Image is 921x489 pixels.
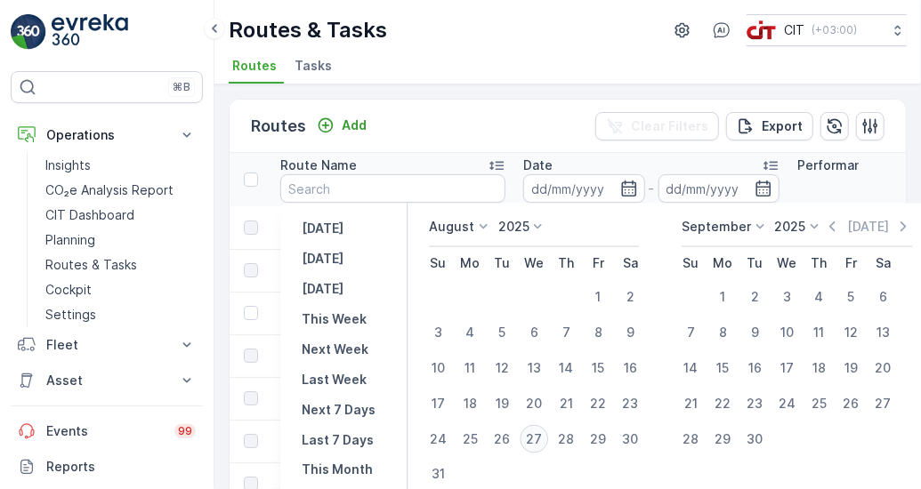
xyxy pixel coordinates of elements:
button: CIT(+03:00) [747,14,907,46]
p: Routes [251,114,306,139]
div: 19 [488,389,516,418]
div: 23 [616,389,644,418]
p: Planning [45,231,95,249]
td: Zone 2 (Residence) - V 2.0 [271,249,514,292]
span: Routes [232,57,277,75]
p: [DATE] [302,220,343,237]
img: cit-logo_pOk6rL0.png [747,20,777,40]
th: Friday [835,247,867,279]
p: Next Week [302,341,368,358]
td: Zone 2 A (Night-1) - V 2.0 [271,292,514,334]
p: - [649,178,655,199]
div: 17 [424,389,452,418]
div: 1 [708,283,737,311]
div: 6 [868,283,897,311]
div: 16 [740,354,769,382]
a: Cockpit [38,277,203,302]
div: Toggle Row Selected [244,391,258,405]
input: dd/mm/yyyy [658,174,780,203]
div: Toggle Row Selected [244,349,258,363]
div: 14 [676,354,705,382]
a: Reports [11,449,203,485]
div: 16 [616,354,644,382]
div: 20 [868,354,897,382]
div: 31 [424,461,452,489]
input: dd/mm/yyyy [523,174,645,203]
div: 30 [616,425,644,453]
div: 26 [488,425,516,453]
p: 2025 [498,218,529,236]
div: 13 [520,354,548,382]
div: 20 [520,389,548,418]
p: [DATE] [847,218,889,236]
th: Thursday [550,247,582,279]
div: 18 [456,389,484,418]
a: Planning [38,228,203,253]
div: Toggle Row Selected [244,263,258,277]
div: 21 [676,389,705,418]
div: 12 [488,354,516,382]
div: 9 [740,318,769,347]
div: 24 [424,425,452,453]
div: 28 [552,425,580,453]
div: 5 [836,283,865,311]
p: Routes & Tasks [45,256,137,274]
img: logo [11,14,46,50]
th: Tuesday [486,247,518,279]
button: Asset [11,363,203,398]
div: 29 [708,425,737,453]
p: Cockpit [45,281,92,299]
th: Wednesday [771,247,803,279]
p: Insights [45,156,91,174]
div: Toggle Row Selected [244,220,258,235]
th: Sunday [422,247,454,279]
button: Last 7 Days [295,429,381,451]
div: 10 [772,318,801,347]
button: Yesterday [295,218,351,239]
button: Tomorrow [295,278,351,300]
div: 13 [868,318,897,347]
div: Toggle Row Selected [244,306,258,320]
p: Route Name [280,156,357,174]
th: Tuesday [739,247,771,279]
button: This Month [295,460,380,481]
p: [DATE] [302,280,343,298]
div: 27 [520,425,548,453]
div: 4 [456,318,484,347]
p: CIT [784,21,804,39]
a: Insights [38,153,203,178]
div: 14 [552,354,580,382]
a: Routes & Tasks [38,253,203,277]
button: Today [295,248,351,269]
p: August [429,218,474,236]
p: Operations [46,126,167,144]
span: Tasks [295,57,332,75]
div: 3 [424,318,452,347]
div: 3 [772,283,801,311]
p: CO₂e Analysis Report [45,181,174,199]
p: Date [523,156,553,174]
div: 2 [740,283,769,311]
div: 4 [804,283,833,311]
div: 15 [584,354,612,382]
div: 12 [836,318,865,347]
p: Export [762,117,803,135]
p: Last Week [302,371,367,389]
div: 30 [740,425,769,453]
td: Zone 6 (Night-1) - V 2.0 [271,334,514,377]
button: Next 7 Days [295,399,383,421]
p: Add [342,116,367,134]
p: Last 7 Days [302,431,374,449]
button: Clear Filters [595,112,719,140]
button: This Week [295,309,374,330]
div: 17 [772,354,801,382]
div: 26 [836,389,865,418]
p: 99 [178,424,192,438]
th: Saturday [614,247,646,279]
td: Zone 1 (Night-1) - V 2.0 [271,206,514,249]
button: Operations [11,117,203,153]
td: Zone 2 B (Night-1) - V 2.0 [271,377,514,420]
div: 15 [708,354,737,382]
div: 8 [584,318,612,347]
div: 7 [676,318,705,347]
